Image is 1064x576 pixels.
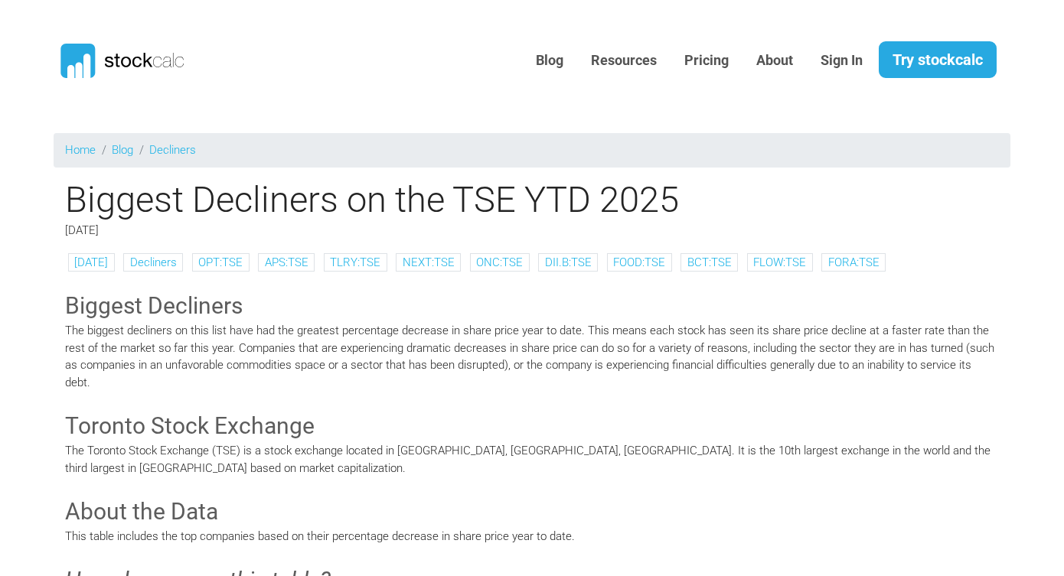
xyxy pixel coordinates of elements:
a: ONC:TSE [476,255,523,269]
a: Resources [579,42,668,80]
a: APS:TSE [265,255,308,269]
a: Decliners [130,255,177,269]
a: Home [65,143,96,157]
p: The biggest decliners on this list have had the greatest percentage decrease in share price year ... [65,322,999,391]
a: FLOW:TSE [753,255,806,269]
a: OPT:TSE [198,255,243,269]
a: TLRY:TSE [330,255,380,269]
a: About [745,42,805,80]
a: Pricing [673,42,740,80]
a: BCT:TSE [687,255,732,269]
a: Try stockcalc [879,41,997,78]
a: FOOD:TSE [613,255,665,269]
a: [DATE] [74,255,108,269]
p: This table includes the top companies based on their percentage decrease in share price year to d... [65,528,999,545]
a: Blog [112,143,133,157]
p: The Toronto Stock Exchange (TSE) is a stock exchange located in [GEOGRAPHIC_DATA], [GEOGRAPHIC_DA... [65,442,999,477]
a: Blog [524,42,575,80]
a: NEXT:TSE [403,255,455,269]
h3: About the Data [65,496,999,528]
span: [DATE] [65,223,99,237]
a: FORA:TSE [828,255,880,269]
h3: Toronto Stock Exchange [65,410,999,442]
nav: breadcrumb [54,133,1010,168]
h3: Biggest Decliners [65,290,999,322]
a: Decliners [149,143,196,157]
a: DII.B:TSE [545,255,592,269]
a: Sign In [809,42,874,80]
h1: Biggest Decliners on the TSE YTD 2025 [54,178,1010,221]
